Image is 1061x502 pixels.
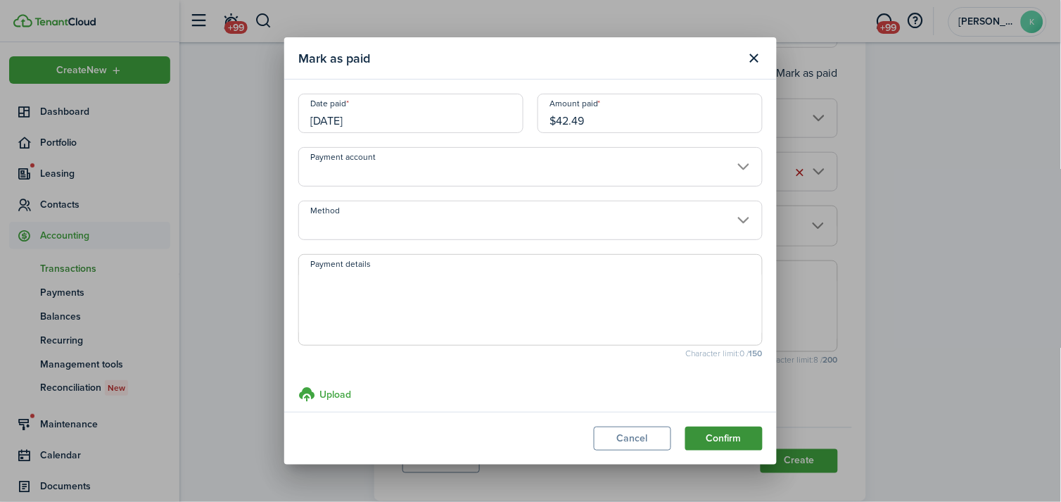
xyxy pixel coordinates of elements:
button: Cancel [594,427,671,451]
button: Confirm [685,427,763,451]
b: 150 [749,347,763,360]
modal-title: Mark as paid [298,44,739,72]
small: Character limit: 0 / [298,349,763,358]
button: Close modal [742,46,766,70]
h3: Upload [319,387,351,402]
input: mm/dd/yyyy [298,94,523,133]
input: 0.00 [538,94,763,133]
